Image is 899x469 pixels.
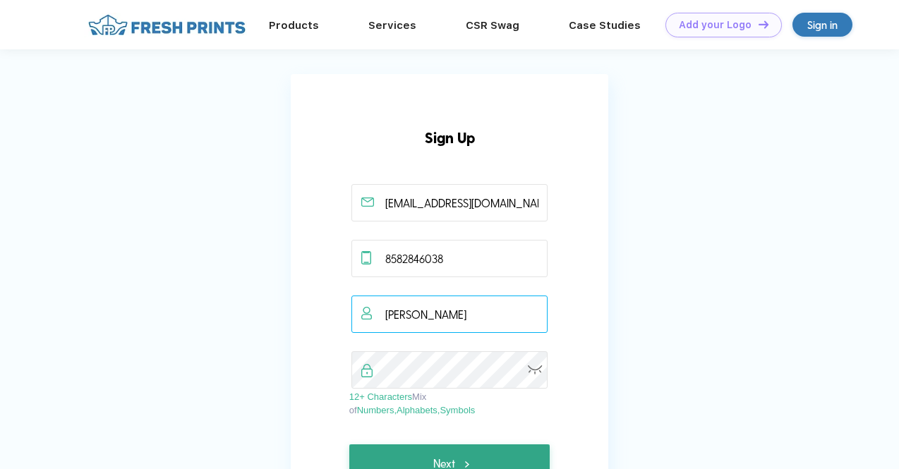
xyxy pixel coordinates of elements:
[269,19,319,32] a: Products
[759,20,768,28] img: DT
[357,405,397,415] span: Numbers,
[792,13,852,37] a: Sign in
[84,13,250,37] img: fo%20logo%202.webp
[351,240,548,277] input: Phone number
[349,389,550,418] div: Mix of
[351,184,548,221] input: Email
[351,296,548,333] input: Full name
[397,405,440,415] span: Alphabets,
[349,391,412,402] span: 12+ Characters
[361,197,374,207] img: email_active.svg
[361,364,373,377] img: pwd_active.svg
[361,307,372,320] img: user_active.svg
[440,405,475,415] span: Symbols
[679,19,752,31] div: Add your Logo
[361,251,371,264] img: mobile_active.svg
[528,365,543,374] img: password-icon.svg
[807,17,838,33] div: Sign in
[425,113,475,149] label: Sign Up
